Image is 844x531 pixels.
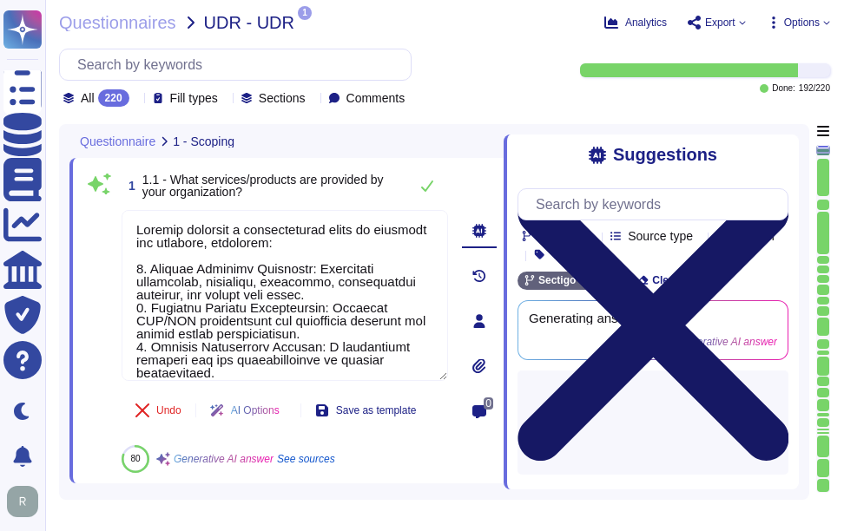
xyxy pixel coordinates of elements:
span: All [81,92,95,104]
button: Undo [122,393,195,428]
button: Analytics [604,16,667,29]
span: Options [784,17,820,28]
span: AI Options [231,405,280,416]
span: 1 - Scoping [173,135,234,147]
span: Questionnaire [80,135,155,147]
span: Generative AI answer [174,454,274,464]
button: Save as template [301,393,431,428]
input: Search by keywords [69,49,411,80]
img: user [7,486,38,517]
span: Export [705,17,735,28]
span: Save as template [336,405,417,416]
button: user [3,482,50,521]
span: Comments [346,92,406,104]
textarea: Loremip dolorsit a consecteturad elits do eiusmodt inc utlabore, etdolorem: 8. Aliquae Adminimv Q... [122,210,448,381]
span: Sections [259,92,306,104]
span: 1 [298,6,312,20]
span: 1 [122,180,135,192]
span: Questionnaires [59,14,176,31]
span: Fill types [170,92,218,104]
span: UDR - UDR [204,14,294,31]
span: See sources [277,454,335,464]
span: Analytics [625,17,667,28]
div: 220 [98,89,129,107]
span: 192 / 220 [799,84,830,93]
span: 80 [130,454,140,463]
input: Search by keywords [527,189,788,220]
span: 1.1 - What services/products are provided by your organization? [142,173,384,199]
span: Undo [156,405,181,416]
span: Done: [772,84,795,93]
span: 0 [484,397,493,410]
